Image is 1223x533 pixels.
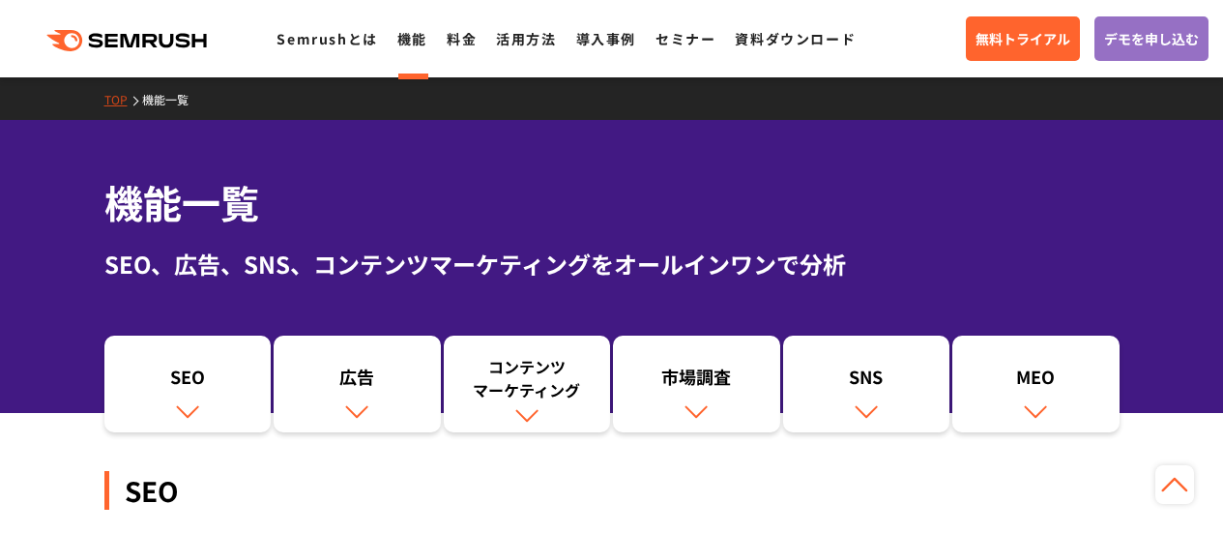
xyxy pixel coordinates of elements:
[613,336,780,432] a: 市場調査
[104,247,1120,281] div: SEO、広告、SNS、コンテンツマーケティングをオールインワンで分析
[444,336,611,432] a: コンテンツマーケティング
[1104,28,1199,49] span: デモを申し込む
[277,29,377,48] a: Semrushとは
[966,16,1080,61] a: 無料トライアル
[104,336,272,432] a: SEO
[962,365,1110,398] div: MEO
[655,29,715,48] a: セミナー
[104,471,1120,510] div: SEO
[496,29,556,48] a: 活用方法
[1094,16,1208,61] a: デモを申し込む
[793,365,941,398] div: SNS
[975,28,1070,49] span: 無料トライアル
[447,29,477,48] a: 料金
[114,365,262,398] div: SEO
[274,336,441,432] a: 広告
[623,365,771,398] div: 市場調査
[453,355,601,401] div: コンテンツ マーケティング
[952,336,1120,432] a: MEO
[576,29,636,48] a: 導入事例
[783,336,950,432] a: SNS
[283,365,431,398] div: 広告
[397,29,427,48] a: 機能
[142,91,203,107] a: 機能一覧
[104,91,142,107] a: TOP
[104,174,1120,231] h1: 機能一覧
[735,29,856,48] a: 資料ダウンロード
